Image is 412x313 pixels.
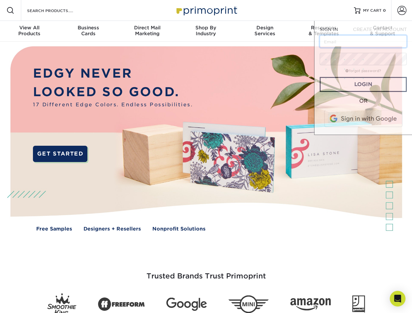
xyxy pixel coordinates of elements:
[383,8,386,13] span: 0
[236,25,294,31] span: Design
[345,69,381,73] a: forgot password?
[320,27,338,32] span: SIGN IN
[15,256,397,288] h3: Trusted Brands Trust Primoprint
[174,3,239,17] img: Primoprint
[33,83,193,101] p: LOOKED SO GOOD.
[118,21,176,42] a: Direct MailMarketing
[320,77,407,92] a: Login
[294,25,353,37] div: & Templates
[26,7,90,14] input: SEARCH PRODUCTS.....
[176,25,235,31] span: Shop By
[84,225,141,233] a: Designers + Resellers
[33,101,193,109] span: 17 Different Edge Colors. Endless Possibilities.
[176,21,235,42] a: Shop ByIndustry
[33,146,87,162] a: GET STARTED
[2,293,55,311] iframe: Google Customer Reviews
[118,25,176,37] div: Marketing
[33,64,193,83] p: EDGY NEVER
[236,21,294,42] a: DesignServices
[236,25,294,37] div: Services
[352,295,365,313] img: Goodwill
[118,25,176,31] span: Direct Mail
[390,291,405,306] div: Open Intercom Messenger
[176,25,235,37] div: Industry
[59,21,117,42] a: BusinessCards
[294,25,353,31] span: Resources
[363,8,382,13] span: MY CART
[36,225,72,233] a: Free Samples
[353,27,407,32] span: CREATE AN ACCOUNT
[152,225,206,233] a: Nonprofit Solutions
[290,298,331,311] img: Amazon
[59,25,117,37] div: Cards
[166,298,207,311] img: Google
[294,21,353,42] a: Resources& Templates
[320,97,407,105] div: OR
[59,25,117,31] span: Business
[320,35,407,48] input: Email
